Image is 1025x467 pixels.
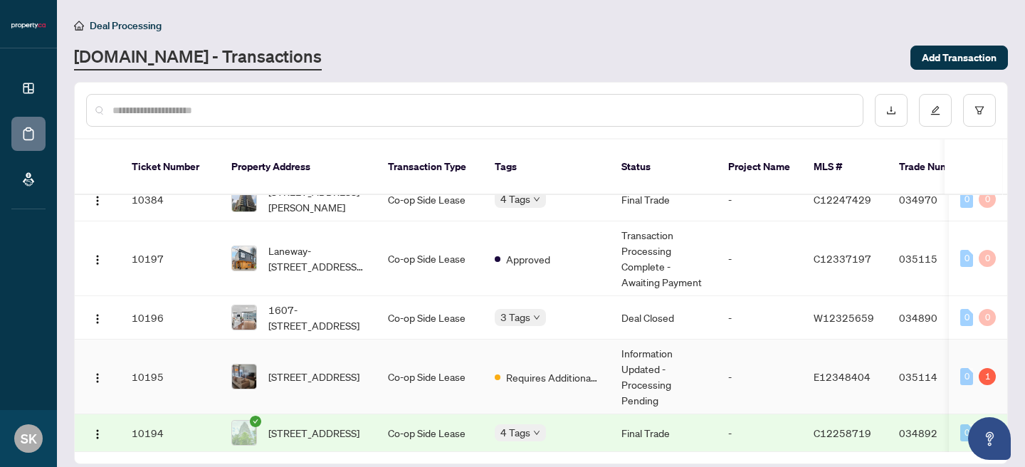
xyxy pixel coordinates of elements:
span: E12348404 [814,370,871,383]
td: 034892 [888,414,987,452]
span: Add Transaction [922,46,997,69]
span: down [533,196,540,203]
th: Status [610,140,717,195]
td: Co-op Side Lease [377,221,483,296]
span: 4 Tags [500,191,530,207]
button: download [875,94,908,127]
div: 0 [960,250,973,267]
span: download [886,105,896,115]
td: 035115 [888,221,987,296]
img: thumbnail-img [232,305,256,330]
td: 10194 [120,414,220,452]
td: Final Trade [610,414,717,452]
span: down [533,429,540,436]
button: Logo [86,306,109,329]
img: thumbnail-img [232,187,256,211]
td: Final Trade [610,178,717,221]
td: Co-op Side Lease [377,178,483,221]
span: W12325659 [814,311,874,324]
img: thumbnail-img [232,364,256,389]
td: Information Updated - Processing Pending [610,340,717,414]
span: 3 Tags [500,309,530,325]
td: 10196 [120,296,220,340]
span: [STREET_ADDRESS] [268,369,359,384]
td: Co-op Side Lease [377,296,483,340]
div: 0 [960,368,973,385]
span: 4 Tags [500,424,530,441]
th: Property Address [220,140,377,195]
span: [STREET_ADDRESS][PERSON_NAME] [268,184,365,215]
button: Add Transaction [910,46,1008,70]
td: - [717,221,802,296]
span: Deal Processing [90,19,162,32]
td: 10197 [120,221,220,296]
div: 0 [979,250,996,267]
th: Transaction Type [377,140,483,195]
td: 035114 [888,340,987,414]
td: - [717,340,802,414]
img: Logo [92,372,103,384]
th: Project Name [717,140,802,195]
td: - [717,178,802,221]
td: - [717,296,802,340]
th: MLS # [802,140,888,195]
img: thumbnail-img [232,421,256,445]
td: Co-op Side Lease [377,414,483,452]
button: Logo [86,188,109,211]
td: 034890 [888,296,987,340]
button: Logo [86,421,109,444]
button: filter [963,94,996,127]
img: Logo [92,195,103,206]
div: 0 [960,309,973,326]
td: Transaction Processing Complete - Awaiting Payment [610,221,717,296]
button: Logo [86,365,109,388]
span: C12258719 [814,426,871,439]
td: - [717,414,802,452]
th: Tags [483,140,610,195]
div: 1 [979,368,996,385]
img: thumbnail-img [232,246,256,271]
button: Open asap [968,417,1011,460]
span: edit [930,105,940,115]
button: edit [919,94,952,127]
span: Requires Additional Docs [506,369,599,385]
td: Deal Closed [610,296,717,340]
span: Approved [506,251,550,267]
img: Logo [92,429,103,440]
img: Logo [92,313,103,325]
div: 0 [979,191,996,208]
img: Logo [92,254,103,266]
td: 10195 [120,340,220,414]
span: C12247429 [814,193,871,206]
button: Logo [86,247,109,270]
td: 034970 [888,178,987,221]
span: check-circle [250,416,261,427]
td: 10384 [120,178,220,221]
a: [DOMAIN_NAME] - Transactions [74,45,322,70]
span: home [74,21,84,31]
div: 0 [960,191,973,208]
div: 0 [979,309,996,326]
span: 1607-[STREET_ADDRESS] [268,302,365,333]
span: down [533,314,540,321]
span: C12337197 [814,252,871,265]
td: Co-op Side Lease [377,340,483,414]
img: logo [11,21,46,30]
div: 0 [960,424,973,441]
th: Ticket Number [120,140,220,195]
span: [STREET_ADDRESS] [268,425,359,441]
span: Laneway-[STREET_ADDRESS][PERSON_NAME] [268,243,365,274]
span: filter [974,105,984,115]
span: SK [21,429,37,448]
th: Trade Number [888,140,987,195]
